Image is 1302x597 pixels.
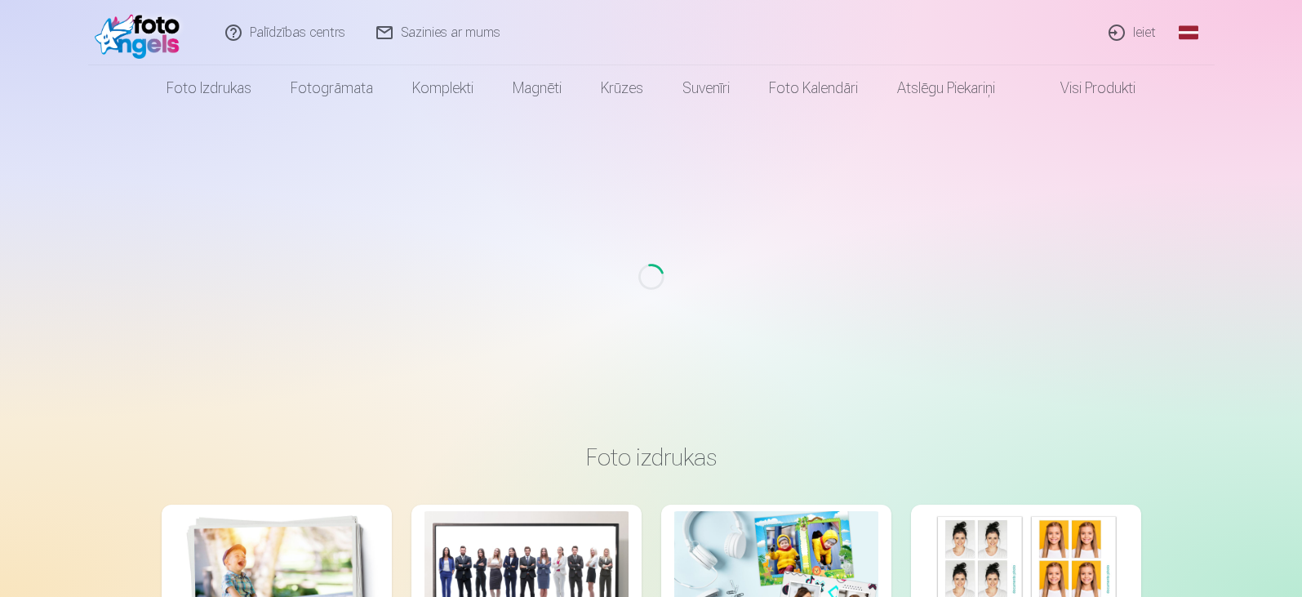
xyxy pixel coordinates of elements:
[493,65,581,111] a: Magnēti
[95,7,189,59] img: /fa1
[175,443,1128,472] h3: Foto izdrukas
[749,65,878,111] a: Foto kalendāri
[663,65,749,111] a: Suvenīri
[1015,65,1155,111] a: Visi produkti
[878,65,1015,111] a: Atslēgu piekariņi
[581,65,663,111] a: Krūzes
[393,65,493,111] a: Komplekti
[147,65,271,111] a: Foto izdrukas
[271,65,393,111] a: Fotogrāmata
